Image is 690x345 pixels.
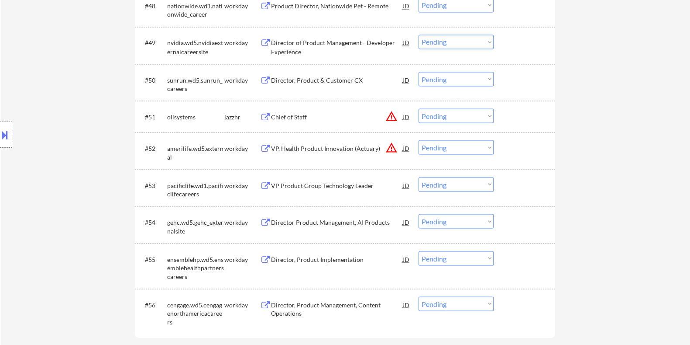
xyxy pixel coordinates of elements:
[402,214,410,230] div: JD
[385,110,397,122] button: warning_amber
[271,144,402,153] div: VP, Health Product Innovation (Actuary)
[167,2,224,19] div: nationwide.wd1.nationwide_career
[167,76,224,93] div: sunrun.wd5.sunrun_careers
[167,300,224,326] div: cengage.wd5.cengagenorthamericacareers
[402,35,410,50] div: JD
[271,218,402,227] div: Director Product Management, AI Products
[144,255,160,264] div: #55
[167,255,224,281] div: ensemblehp.wd5.ensemblehealthpartnerscareers
[167,38,224,56] div: nvidia.wd5.nvidiaexternalcareersite
[271,300,402,317] div: Director, Product Management, Content Operations
[167,112,224,121] div: olisystems
[144,218,160,227] div: #54
[224,38,260,47] div: workday
[224,144,260,153] div: workday
[224,218,260,227] div: workday
[271,38,402,56] div: Director of Product Management - Developer Experience
[402,177,410,193] div: JD
[224,300,260,309] div: workday
[144,300,160,309] div: #56
[271,76,402,84] div: Director, Product & Customer CX
[144,2,160,10] div: #48
[167,144,224,161] div: amerilife.wd5.external
[385,141,397,153] button: warning_amber
[402,72,410,87] div: JD
[402,251,410,267] div: JD
[224,255,260,264] div: workday
[167,181,224,198] div: pacificlife.wd1.pacificlifecareers
[402,108,410,124] div: JD
[224,112,260,121] div: jazzhr
[167,218,224,235] div: gehc.wd5.gehc_externalsite
[271,2,402,10] div: Product Director, Nationwide Pet - Remote
[271,112,402,121] div: Chief of Staff
[271,255,402,264] div: Director, Product Implementation
[224,76,260,84] div: workday
[271,181,402,190] div: VP Product Group Technology Leader
[402,140,410,156] div: JD
[144,38,160,47] div: #49
[402,296,410,312] div: JD
[224,2,260,10] div: workday
[224,181,260,190] div: workday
